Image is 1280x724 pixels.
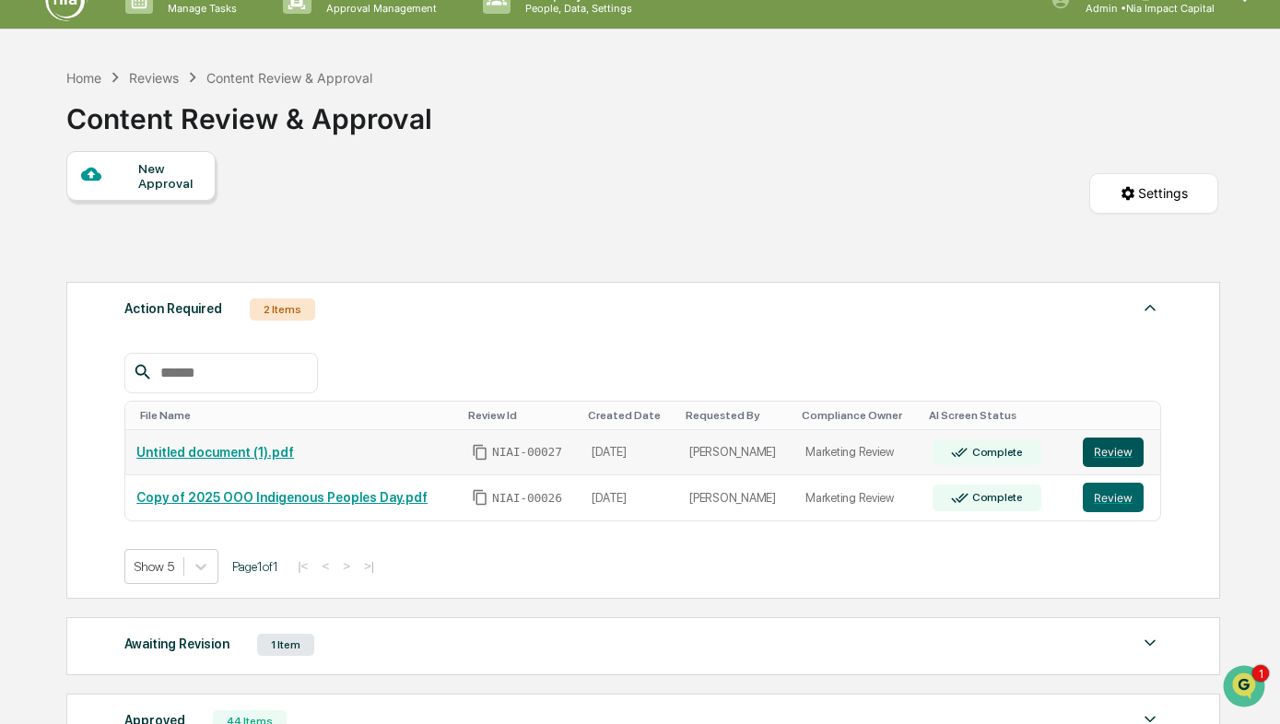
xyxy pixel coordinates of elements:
button: Settings [1089,173,1218,214]
div: We're available if you need us! [83,159,253,174]
div: Past conversations [18,204,123,219]
div: Reviews [129,70,179,86]
span: [PERSON_NAME] [57,251,149,265]
div: 🔎 [18,364,33,379]
div: Toggle SortBy [1086,409,1153,422]
div: Home [66,70,101,86]
a: 🗄️Attestations [126,320,236,353]
button: >| [358,558,380,574]
a: Copy of 2025 OOO Indigenous Peoples Day.pdf [136,490,428,505]
div: Awaiting Revision [124,632,229,656]
div: 🖐️ [18,329,33,344]
td: [PERSON_NAME] [678,430,794,476]
img: caret [1139,297,1161,319]
span: Page 1 of 1 [232,559,278,574]
span: Copy Id [472,489,488,506]
img: 1746055101610-c473b297-6a78-478c-a979-82029cc54cd1 [37,251,52,266]
span: Data Lookup [37,362,116,380]
button: < [316,558,335,574]
div: Content Review & Approval [66,88,432,135]
p: People, Data, Settings [511,2,641,15]
div: Toggle SortBy [686,409,787,422]
td: [PERSON_NAME] [678,475,794,520]
div: Content Review & Approval [206,70,372,86]
a: Review [1083,483,1149,512]
span: [DATE] [163,251,201,265]
iframe: Open customer support [1221,663,1271,713]
div: Start new chat [83,141,302,159]
div: Toggle SortBy [929,409,1064,422]
p: Approval Management [311,2,446,15]
td: [DATE] [581,430,678,476]
div: Complete [969,491,1023,504]
td: [DATE] [581,475,678,520]
a: Powered byPylon [130,406,223,421]
span: Preclearance [37,327,119,345]
td: Marketing Review [794,430,922,476]
div: Toggle SortBy [468,409,573,422]
span: Pylon [183,407,223,421]
button: > [337,558,356,574]
td: Marketing Review [794,475,922,520]
div: Complete [969,446,1023,459]
button: Review [1083,438,1144,467]
a: 🔎Data Lookup [11,355,123,388]
img: 1746055101610-c473b297-6a78-478c-a979-82029cc54cd1 [18,141,52,174]
button: See all [286,201,335,223]
a: 🖐️Preclearance [11,320,126,353]
div: 2 Items [250,298,315,321]
img: Jack Rasmussen [18,233,48,263]
div: Action Required [124,297,222,321]
p: How can we help? [18,39,335,68]
button: Start new chat [313,146,335,169]
p: Manage Tasks [153,2,246,15]
p: Admin • Nia Impact Capital [1071,2,1215,15]
button: |< [292,558,313,574]
span: NIAI-00027 [492,445,562,460]
a: Review [1083,438,1149,467]
div: Toggle SortBy [140,409,453,422]
div: Toggle SortBy [588,409,671,422]
button: Review [1083,483,1144,512]
a: Untitled document (1).pdf [136,445,294,460]
span: Copy Id [472,444,488,461]
div: 🗄️ [134,329,148,344]
span: NIAI-00026 [492,491,562,506]
div: Toggle SortBy [802,409,914,422]
img: 8933085812038_c878075ebb4cc5468115_72.jpg [39,141,72,174]
span: • [153,251,159,265]
div: 1 Item [257,634,314,656]
div: New Approval [138,161,200,191]
img: caret [1139,632,1161,654]
span: Attestations [152,327,229,345]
